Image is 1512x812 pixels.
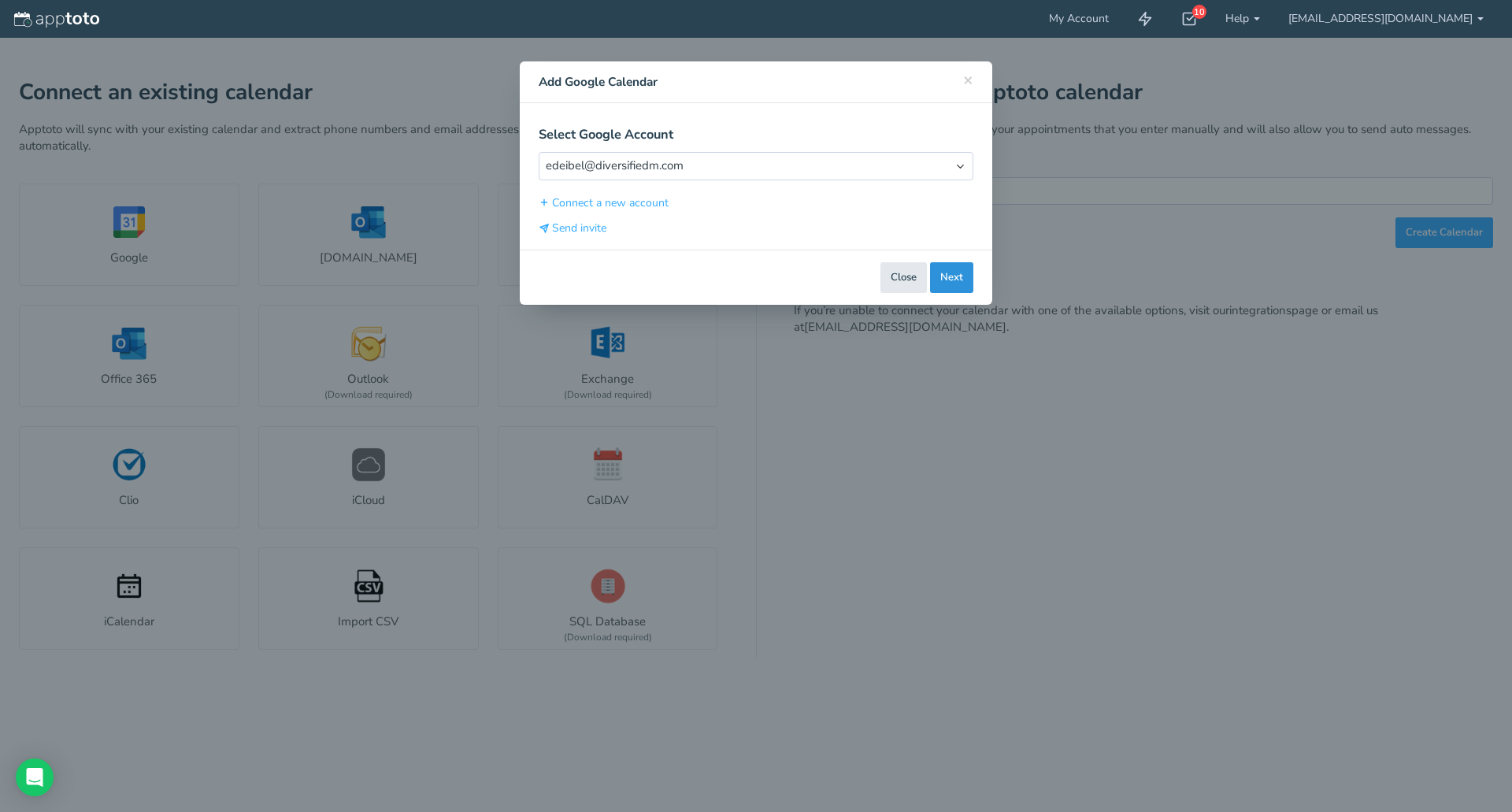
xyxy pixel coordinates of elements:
span: × [963,69,973,91]
button: Connect a new account [539,195,669,211]
h4: Add Google Calendar [539,73,973,91]
button: Close [880,262,927,293]
button: Next [930,262,973,293]
button: Send invite [539,220,607,236]
h2: Select Google Account [539,128,973,142]
div: Open Intercom Messenger [16,758,54,796]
